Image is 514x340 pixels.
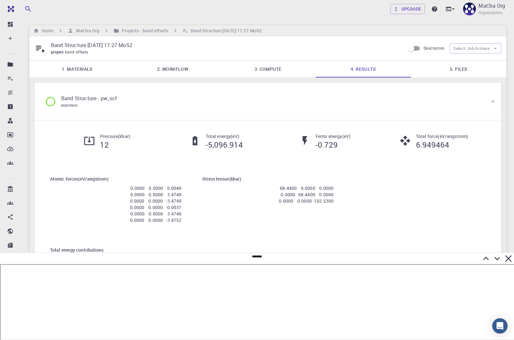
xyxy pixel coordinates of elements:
p: 0.0000 0.0000 -0.0037 [130,204,182,211]
h6: Stress tensor ( kbar ) [202,175,334,182]
div: Open Intercom Messenger [492,318,508,334]
p: Band Structure - pw_scf [61,94,117,102]
span: Organisation [478,10,502,16]
p: Mat3ra Org [478,2,505,10]
img: logo [5,6,14,12]
h6: Projects - band offsets [119,27,168,34]
nav: breadcrumb [32,27,263,34]
p: 0.0000 0.0000 -102.5300 [279,198,334,204]
a: 5. Files [411,61,506,77]
span: espresso [61,102,78,108]
h6: Atomic forces ( eV/angstrom ) [50,175,182,182]
a: 1. Materials [29,61,125,77]
h5: -0.729 [316,140,351,150]
h5: 6.949464 [416,140,468,150]
p: 0.0000 0.0000 0.0049 [130,185,182,191]
p: 0.0000 0.0000 -3.4752 [130,217,182,223]
span: band offsets [65,49,91,54]
button: Select Job Actions [450,43,501,53]
img: Mat3ra Org [463,3,476,15]
button: Upgrade [390,4,425,14]
p: 0.0000 68.4400 0.0000 [281,191,334,198]
h5: 12 [100,140,130,150]
p: 68.4400 0.0000 0.0000 [280,185,334,191]
p: 0.0000 0.0000 3.4749 [130,191,182,198]
h6: Mat3ra Org [73,27,99,34]
a: 3. Compute [220,61,316,77]
p: 0.0000 0.0000 3.4740 [130,211,182,217]
p: Pressure ( kbar ) [100,133,130,140]
p: 0.0000 0.0000 -3.4749 [130,198,182,204]
span: project [51,49,65,54]
p: Fermi energy ( eV ) [316,133,351,140]
p: Band Structure [DATE] 17:27 MoS2 [51,41,400,49]
h5: -5,096.914 [206,140,243,150]
div: Band Structure - pw_scfespresso [35,83,501,120]
a: 2. Workflow [125,61,220,77]
p: Total force ( eV/angstrom ) [416,133,468,140]
a: 4. Results [316,61,411,77]
h6: Band Structure [DATE] 17:27 MoS2 [188,27,262,34]
p: Total energy ( eV ) [206,133,243,140]
span: Description [424,45,444,51]
h6: Home [39,27,54,34]
h6: Total energy contributions [50,247,486,254]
